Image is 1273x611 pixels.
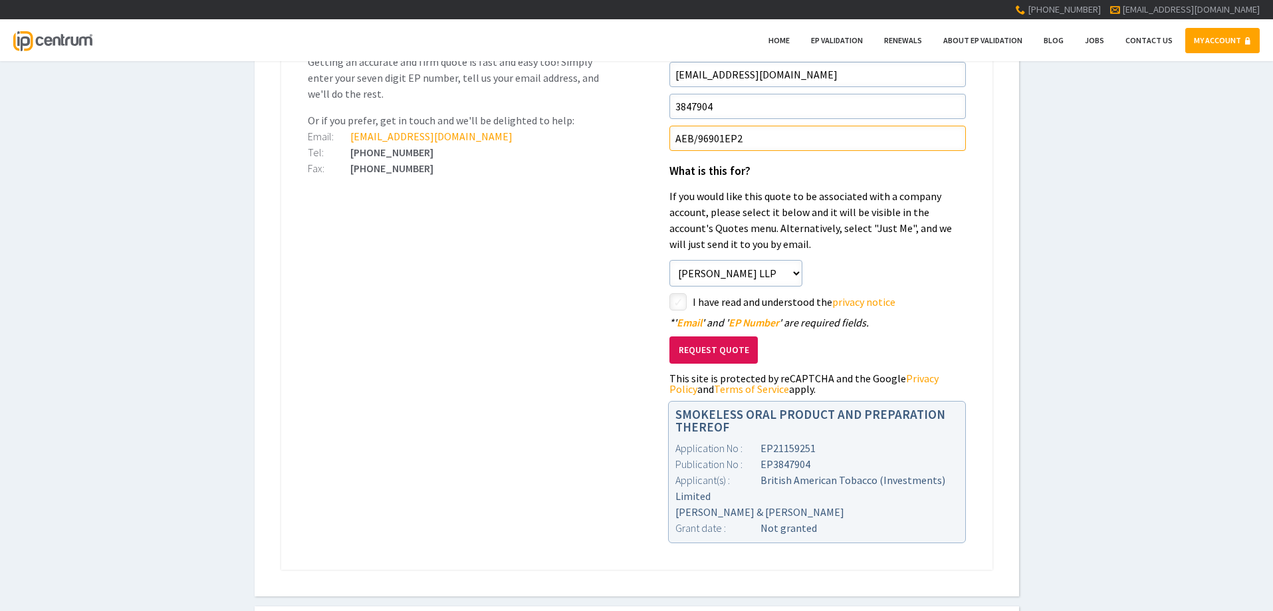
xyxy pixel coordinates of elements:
[675,520,760,536] div: Grant date :
[669,94,966,119] input: EP Number
[1085,35,1104,45] span: Jobs
[811,35,863,45] span: EP Validation
[669,373,966,394] div: This site is protected by reCAPTCHA and the Google and apply.
[308,163,604,174] div: [PHONE_NUMBER]
[675,520,959,536] div: Not granted
[675,456,760,472] div: Publication No :
[729,316,779,329] span: EP Number
[1035,28,1072,53] a: Blog
[1122,3,1260,15] a: [EMAIL_ADDRESS][DOMAIN_NAME]
[675,472,959,520] div: British American Tobacco (Investments) Limited [PERSON_NAME] & [PERSON_NAME]
[943,35,1022,45] span: About EP Validation
[308,147,604,158] div: [PHONE_NUMBER]
[768,35,790,45] span: Home
[1044,35,1064,45] span: Blog
[802,28,871,53] a: EP Validation
[1125,35,1173,45] span: Contact Us
[935,28,1031,53] a: About EP Validation
[669,317,966,328] div: ' ' and ' ' are required fields.
[675,440,959,456] div: EP21159251
[1117,28,1181,53] a: Contact Us
[13,19,92,61] a: IP Centrum
[308,147,350,158] div: Tel:
[884,35,922,45] span: Renewals
[760,28,798,53] a: Home
[675,472,760,488] div: Applicant(s) :
[1185,28,1260,53] a: MY ACCOUNT
[675,456,959,472] div: EP3847904
[669,166,966,178] h1: What is this for?
[308,131,350,142] div: Email:
[669,62,966,87] input: Email
[669,372,939,396] a: Privacy Policy
[1076,28,1113,53] a: Jobs
[308,112,604,128] p: Or if you prefer, get in touch and we'll be delighted to help:
[669,188,966,252] p: If you would like this quote to be associated with a company account, please select it below and ...
[1028,3,1101,15] span: [PHONE_NUMBER]
[350,130,513,143] a: [EMAIL_ADDRESS][DOMAIN_NAME]
[832,295,895,308] a: privacy notice
[875,28,931,53] a: Renewals
[714,382,789,396] a: Terms of Service
[693,293,966,310] label: I have read and understood the
[677,316,702,329] span: Email
[669,336,758,364] button: Request Quote
[675,408,959,433] h1: SMOKELESS ORAL PRODUCT AND PREPARATION THEREOF
[669,126,966,151] input: Your Reference
[675,440,760,456] div: Application No :
[308,163,350,174] div: Fax:
[669,293,687,310] label: styled-checkbox
[308,54,604,102] p: Getting an accurate and firm quote is fast and easy too! Simply enter your seven digit EP number,...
